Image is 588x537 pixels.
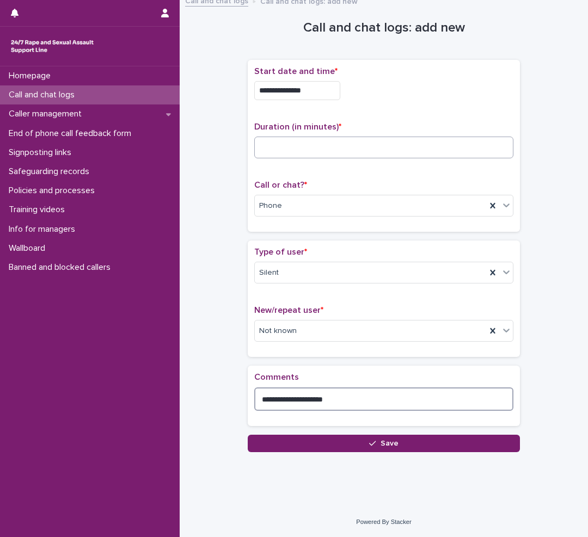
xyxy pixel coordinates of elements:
p: End of phone call feedback form [4,128,140,139]
button: Save [248,435,520,452]
p: Banned and blocked callers [4,262,119,273]
p: Homepage [4,71,59,81]
p: Wallboard [4,243,54,254]
a: Powered By Stacker [356,519,411,525]
p: Training videos [4,205,73,215]
img: rhQMoQhaT3yELyF149Cw [9,35,96,57]
span: Start date and time [254,67,338,76]
span: Comments [254,373,299,381]
p: Info for managers [4,224,84,234]
p: Call and chat logs [4,90,83,100]
span: Silent [259,267,279,279]
span: Phone [259,200,282,212]
p: Safeguarding records [4,166,98,177]
h1: Call and chat logs: add new [248,20,520,36]
span: Call or chat? [254,181,307,189]
span: New/repeat user [254,306,323,314]
p: Caller management [4,109,90,119]
p: Policies and processes [4,186,103,196]
span: Not known [259,325,297,337]
span: Type of user [254,248,307,256]
p: Signposting links [4,147,80,158]
span: Save [381,440,399,447]
span: Duration (in minutes) [254,122,341,131]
